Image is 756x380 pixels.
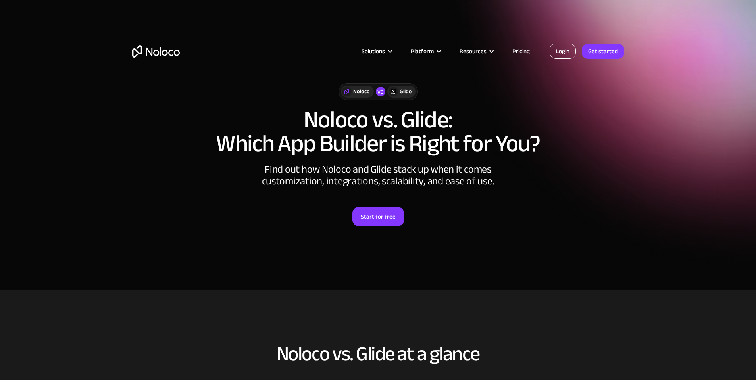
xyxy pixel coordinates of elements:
[450,46,502,56] div: Resources
[353,87,370,96] div: Noloco
[132,343,624,365] h2: Noloco vs. Glide at a glance
[460,46,487,56] div: Resources
[376,87,385,96] div: vs
[132,45,180,58] a: home
[550,44,576,59] a: Login
[400,87,412,96] div: Glide
[411,46,434,56] div: Platform
[582,44,624,59] a: Get started
[502,46,540,56] a: Pricing
[352,46,401,56] div: Solutions
[132,108,624,155] h1: Noloco vs. Glide: Which App Builder is Right for You?
[259,163,497,187] div: Find out how Noloco and Glide stack up when it comes customization, integrations, scalability, an...
[401,46,450,56] div: Platform
[362,46,385,56] div: Solutions
[352,207,404,226] a: Start for free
